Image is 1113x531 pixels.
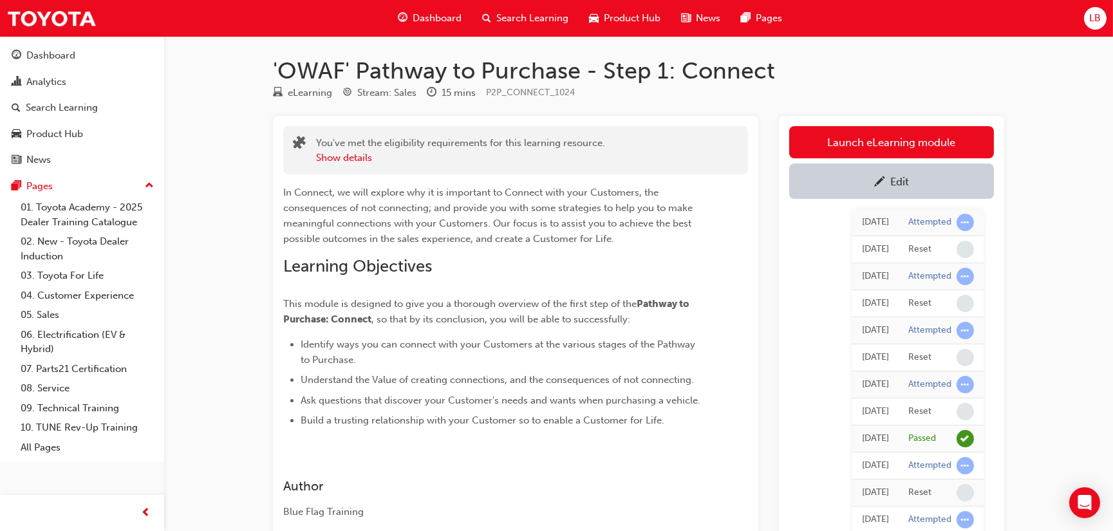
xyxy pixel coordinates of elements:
button: Show details [316,151,372,165]
div: Thu Nov 07 2024 10:56:21 GMT+1100 (Australian Eastern Daylight Time) [862,296,889,311]
span: learningRecordVerb_PASS-icon [957,430,974,447]
a: guage-iconDashboard [388,5,472,32]
span: up-icon [145,178,154,194]
div: Duration [427,85,476,101]
div: Tue Oct 08 2024 09:35:13 GMT+1100 (Australian Eastern Daylight Time) [862,404,889,419]
span: learningRecordVerb_NONE-icon [957,403,974,420]
span: learningRecordVerb_NONE-icon [957,295,974,312]
span: , so that by its conclusion, you will be able to successfully: [371,313,630,325]
div: Tue Oct 08 2024 09:35:15 GMT+1100 (Australian Eastern Daylight Time) [862,377,889,392]
a: 09. Technical Training [15,398,159,418]
div: Thu Jun 12 2025 17:02:11 GMT+1000 (Australian Eastern Standard Time) [862,242,889,257]
a: 08. Service [15,378,159,398]
button: LB [1084,7,1107,30]
a: 07. Parts21 Certification [15,359,159,379]
a: News [5,148,159,172]
button: Pages [5,174,159,198]
span: Search Learning [496,11,568,26]
span: car-icon [589,10,599,26]
a: 10. TUNE Rev-Up Training [15,418,159,438]
a: Product Hub [5,122,159,146]
div: Reset [908,297,931,310]
span: Learning Objectives [283,256,432,276]
div: Attempted [908,378,951,391]
a: Edit [789,163,994,199]
span: learningRecordVerb_NONE-icon [957,349,974,366]
span: clock-icon [427,88,436,99]
span: Identify ways you can connect with your Customers at the various stages of the Pathway to Purchase. [301,339,698,366]
div: Search Learning [26,100,98,115]
div: Reset [908,351,931,364]
span: This module is designed to give you a thorough overview of the first step of the [283,298,637,310]
div: Attempted [908,216,951,228]
span: learningRecordVerb_ATTEMPT-icon [957,268,974,285]
div: Type [273,85,332,101]
a: Dashboard [5,44,159,68]
span: learningRecordVerb_NONE-icon [957,484,974,501]
a: 05. Sales [15,305,159,325]
span: learningRecordVerb_ATTEMPT-icon [957,511,974,528]
span: search-icon [482,10,491,26]
a: 01. Toyota Academy - 2025 Dealer Training Catalogue [15,198,159,232]
div: Analytics [26,75,66,89]
a: 02. New - Toyota Dealer Induction [15,232,159,266]
div: Attempted [908,324,951,337]
div: eLearning [288,86,332,100]
span: LB [1089,11,1101,26]
span: Understand the Value of creating connections, and the consequences of not connecting. [301,374,694,386]
div: Reset [908,405,931,418]
h3: Author [283,479,702,494]
div: Reset [908,487,931,499]
a: 03. Toyota For Life [15,266,159,286]
span: search-icon [12,102,21,114]
div: Pages [26,179,53,194]
a: 04. Customer Experience [15,286,159,306]
div: Mon Oct 14 2024 08:59:53 GMT+1100 (Australian Eastern Daylight Time) [862,323,889,338]
span: pages-icon [741,10,751,26]
span: guage-icon [398,10,407,26]
span: target-icon [342,88,352,99]
a: 06. Electrification (EV & Hybrid) [15,325,159,359]
span: news-icon [681,10,691,26]
a: pages-iconPages [731,5,792,32]
div: Thu Nov 07 2024 10:56:23 GMT+1100 (Australian Eastern Daylight Time) [862,269,889,284]
span: Pages [756,11,782,26]
span: learningRecordVerb_ATTEMPT-icon [957,322,974,339]
span: car-icon [12,129,21,140]
div: Stream [342,85,416,101]
div: Fri Sep 27 2024 08:51:22 GMT+1000 (Australian Eastern Standard Time) [862,458,889,473]
div: Blue Flag Training [283,505,702,519]
a: Search Learning [5,96,159,120]
div: Attempted [908,460,951,472]
button: DashboardAnalyticsSearch LearningProduct HubNews [5,41,159,174]
a: news-iconNews [671,5,731,32]
a: Analytics [5,70,159,94]
div: You've met the eligibility requirements for this learning resource. [316,136,605,165]
span: In Connect, we will explore why it is important to Connect with your Customers, the consequences ... [283,187,695,245]
span: guage-icon [12,50,21,62]
span: Dashboard [413,11,462,26]
span: learningRecordVerb_ATTEMPT-icon [957,457,974,474]
div: Dashboard [26,48,75,63]
span: learningRecordVerb_ATTEMPT-icon [957,376,974,393]
div: Passed [908,433,936,445]
img: Trak [6,4,97,33]
div: Fri Sep 27 2024 09:20:57 GMT+1000 (Australian Eastern Standard Time) [862,431,889,446]
div: 15 mins [442,86,476,100]
div: Stream: Sales [357,86,416,100]
div: Attempted [908,270,951,283]
span: puzzle-icon [293,137,306,152]
span: Pathway to Purchase: Connect [283,298,691,325]
span: learningRecordVerb_NONE-icon [957,241,974,258]
span: pages-icon [12,181,21,192]
span: News [696,11,720,26]
span: Build a trusting relationship with your Customer so to enable a Customer for Life. [301,415,664,426]
div: Attempted [908,514,951,526]
a: car-iconProduct Hub [579,5,671,32]
div: Thu Jun 12 2025 17:02:15 GMT+1000 (Australian Eastern Standard Time) [862,215,889,230]
h1: 'OWAF' Pathway to Purchase - Step 1: Connect [273,57,1004,85]
div: Reset [908,243,931,256]
div: Fri Sep 27 2024 08:51:19 GMT+1000 (Australian Eastern Standard Time) [862,485,889,500]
